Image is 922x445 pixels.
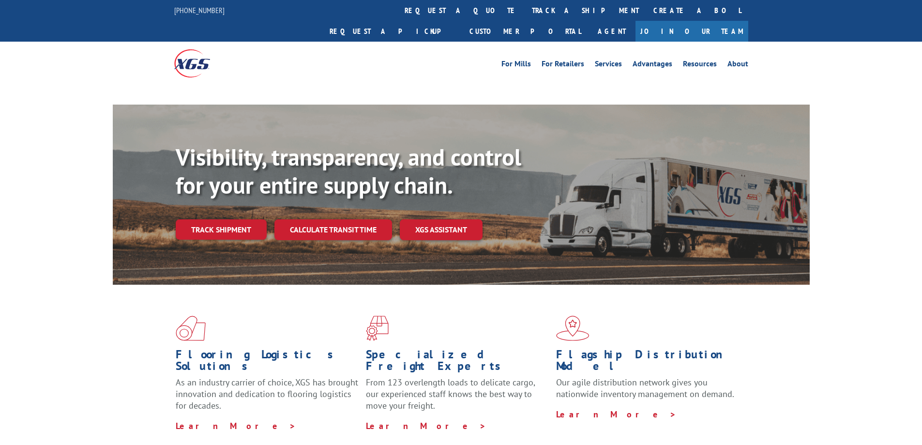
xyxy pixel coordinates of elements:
[176,142,521,200] b: Visibility, transparency, and control for your entire supply chain.
[176,316,206,341] img: xgs-icon-total-supply-chain-intelligence-red
[322,21,462,42] a: Request a pickup
[633,60,672,71] a: Advantages
[176,377,358,411] span: As an industry carrier of choice, XGS has brought innovation and dedication to flooring logistics...
[176,420,296,431] a: Learn More >
[588,21,635,42] a: Agent
[635,21,748,42] a: Join Our Team
[366,377,549,420] p: From 123 overlength loads to delicate cargo, our experienced staff knows the best way to move you...
[366,349,549,377] h1: Specialized Freight Experts
[176,349,359,377] h1: Flooring Logistics Solutions
[542,60,584,71] a: For Retailers
[174,5,225,15] a: [PHONE_NUMBER]
[556,349,739,377] h1: Flagship Distribution Model
[556,377,734,399] span: Our agile distribution network gives you nationwide inventory management on demand.
[176,219,267,240] a: Track shipment
[366,316,389,341] img: xgs-icon-focused-on-flooring-red
[501,60,531,71] a: For Mills
[683,60,717,71] a: Resources
[556,409,677,420] a: Learn More >
[462,21,588,42] a: Customer Portal
[400,219,483,240] a: XGS ASSISTANT
[727,60,748,71] a: About
[366,420,486,431] a: Learn More >
[556,316,589,341] img: xgs-icon-flagship-distribution-model-red
[595,60,622,71] a: Services
[274,219,392,240] a: Calculate transit time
